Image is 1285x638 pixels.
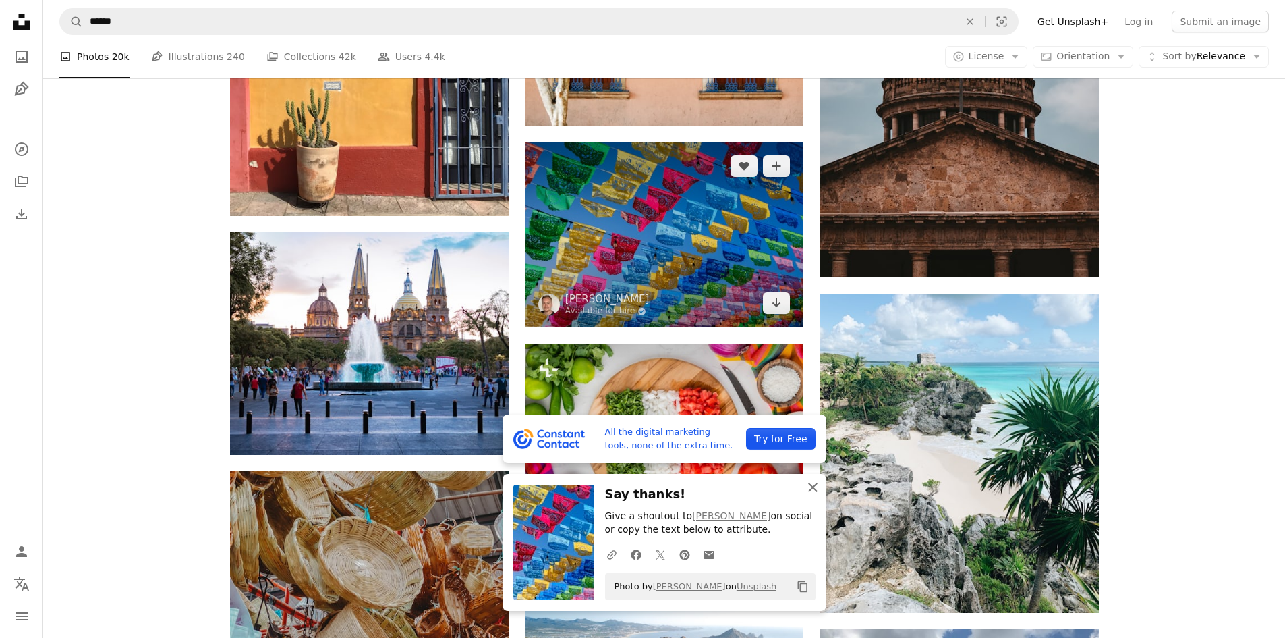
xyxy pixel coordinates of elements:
a: Illustrations 240 [151,35,245,78]
a: [PERSON_NAME] [692,510,770,521]
h3: Say thanks! [605,485,816,504]
a: people near water fountain [230,338,509,350]
a: Collections [8,168,35,195]
a: Explore [8,136,35,163]
button: Clear [955,9,985,34]
a: Collections 42k [266,35,356,78]
a: Illustrations [8,76,35,103]
img: a bunch of colorful items hanging from a line [525,142,803,327]
a: Share over email [697,541,721,568]
span: 240 [227,49,245,64]
a: Share on Twitter [648,541,673,568]
button: Add to Collection [763,155,790,177]
a: Get Unsplash+ [1029,11,1116,32]
a: Photos [8,43,35,70]
a: black metal window frame on orange painted wall [230,70,509,82]
img: a wooden plate topped with vegetables and rice [525,344,803,529]
button: Orientation [1033,46,1133,68]
form: Find visuals sitewide [59,8,1019,35]
button: Sort byRelevance [1139,46,1269,68]
div: Try for Free [746,428,815,450]
button: Visual search [986,9,1018,34]
a: Unsplash [737,581,776,591]
a: Log in / Sign up [8,538,35,565]
a: Available for hire [565,306,650,317]
span: 42k [339,49,356,64]
a: Share on Facebook [624,541,648,568]
a: Users 4.4k [378,35,445,78]
img: green trees on gray rocky shore during daytime [820,294,1098,614]
span: All the digital marketing tools, none of the extra time. [605,425,736,452]
p: Give a shoutout to on social or copy the text below to attribute. [605,510,816,537]
button: Copy to clipboard [791,575,814,598]
img: file-1643061002856-0f96dc078c63image [513,429,586,449]
a: Download [763,292,790,314]
img: people near water fountain [230,232,509,456]
button: Search Unsplash [60,9,83,34]
span: License [969,51,1004,61]
button: License [945,46,1028,68]
button: Language [8,570,35,597]
a: Home — Unsplash [8,8,35,38]
a: All the digital marketing tools, none of the extra time.Try for Free [503,415,826,463]
span: Sort by [1162,51,1196,61]
button: Menu [8,603,35,630]
span: Orientation [1056,51,1110,61]
a: Share on Pinterest [673,541,697,568]
span: 4.4k [424,49,445,64]
button: Submit an image [1172,11,1269,32]
a: [PERSON_NAME] [565,292,650,306]
span: Relevance [1162,50,1245,63]
span: Photo by on [608,576,777,597]
a: green trees on gray rocky shore during daytime [820,447,1098,459]
a: Download History [8,201,35,228]
a: Log in [1116,11,1161,32]
button: Like [731,155,758,177]
img: Go to Miikka Luotio's profile [538,294,560,315]
a: a bunch of colorful items hanging from a line [525,228,803,240]
a: [PERSON_NAME] [653,581,726,591]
